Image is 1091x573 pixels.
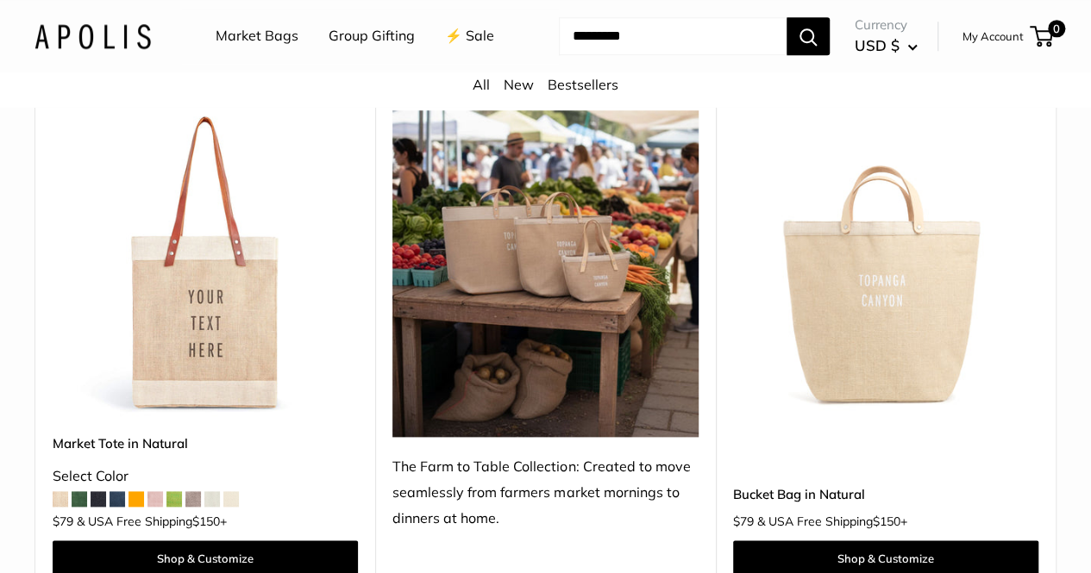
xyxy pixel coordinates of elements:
[855,13,918,37] span: Currency
[855,32,918,59] button: USD $
[548,76,618,93] a: Bestsellers
[329,23,415,49] a: Group Gifting
[757,515,907,527] span: & USA Free Shipping +
[787,17,830,55] button: Search
[473,76,490,93] a: All
[733,514,754,529] span: $79
[53,514,73,529] span: $79
[77,515,227,527] span: & USA Free Shipping +
[34,23,151,48] img: Apolis
[733,110,1038,415] a: Bucket Bag in NaturalBucket Bag in Natural
[504,76,534,93] a: New
[53,110,358,415] a: description_Make it yours with custom printed text.Market Tote in Natural
[53,110,358,415] img: description_Make it yours with custom printed text.
[733,110,1038,415] img: Bucket Bag in Natural
[873,514,900,529] span: $150
[216,23,298,49] a: Market Bags
[53,433,358,453] a: Market Tote in Natural
[445,23,494,49] a: ⚡️ Sale
[392,454,698,532] div: The Farm to Table Collection: Created to move seamlessly from farmers market mornings to dinners ...
[53,464,358,489] div: Select Color
[962,26,1024,47] a: My Account
[192,514,220,529] span: $150
[1048,20,1065,37] span: 0
[392,110,698,437] img: The Farm to Table Collection: Created to move seamlessly from farmers market mornings to dinners ...
[1031,26,1053,47] a: 0
[855,36,900,54] span: USD $
[559,17,787,55] input: Search...
[733,484,1038,504] a: Bucket Bag in Natural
